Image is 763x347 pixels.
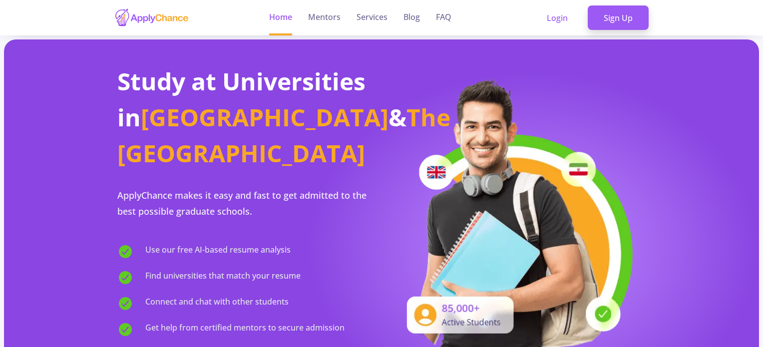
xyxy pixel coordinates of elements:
[117,65,366,133] span: Study at Universities in
[141,101,388,133] span: [GEOGRAPHIC_DATA]
[145,270,301,286] span: Find universities that match your resume
[117,189,367,217] span: ApplyChance makes it easy and fast to get admitted to the best possible graduate schools.
[114,8,189,27] img: applychance logo
[145,296,289,312] span: Connect and chat with other students
[531,5,584,30] a: Login
[145,322,345,338] span: Get help from certified mentors to secure admission
[588,5,649,30] a: Sign Up
[145,244,291,260] span: Use our free AI-based resume analysis
[388,101,406,133] span: &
